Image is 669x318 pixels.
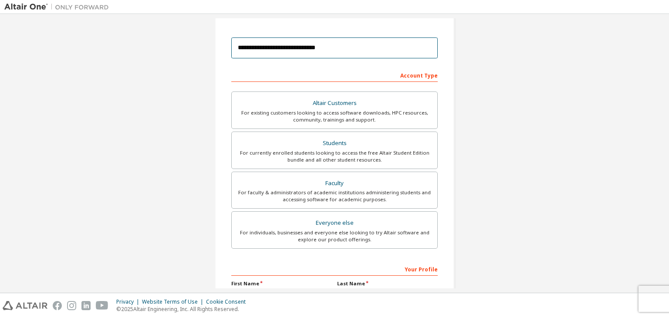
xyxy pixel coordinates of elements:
img: youtube.svg [96,301,108,310]
img: altair_logo.svg [3,301,47,310]
img: linkedin.svg [81,301,91,310]
div: For existing customers looking to access software downloads, HPC resources, community, trainings ... [237,109,432,123]
img: instagram.svg [67,301,76,310]
img: facebook.svg [53,301,62,310]
div: For individuals, businesses and everyone else looking to try Altair software and explore our prod... [237,229,432,243]
div: Account Type [231,68,438,82]
div: For faculty & administrators of academic institutions administering students and accessing softwa... [237,189,432,203]
p: © 2025 Altair Engineering, Inc. All Rights Reserved. [116,305,251,313]
label: Last Name [337,280,438,287]
div: For currently enrolled students looking to access the free Altair Student Edition bundle and all ... [237,149,432,163]
img: Altair One [4,3,113,11]
div: Website Terms of Use [142,298,206,305]
div: Cookie Consent [206,298,251,305]
div: Your Profile [231,262,438,276]
div: Privacy [116,298,142,305]
div: Everyone else [237,217,432,229]
div: Students [237,137,432,149]
div: Faculty [237,177,432,189]
label: First Name [231,280,332,287]
div: Altair Customers [237,97,432,109]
